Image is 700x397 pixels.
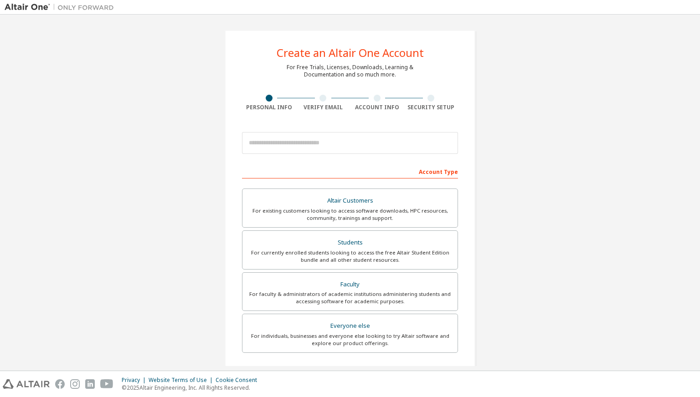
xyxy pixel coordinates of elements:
div: Personal Info [242,104,296,111]
img: altair_logo.svg [3,379,50,389]
div: Students [248,236,452,249]
img: facebook.svg [55,379,65,389]
div: Website Terms of Use [149,377,216,384]
div: For faculty & administrators of academic institutions administering students and accessing softwa... [248,290,452,305]
div: Cookie Consent [216,377,262,384]
div: For currently enrolled students looking to access the free Altair Student Edition bundle and all ... [248,249,452,264]
div: For existing customers looking to access software downloads, HPC resources, community, trainings ... [248,207,452,222]
img: linkedin.svg [85,379,95,389]
div: Privacy [122,377,149,384]
div: Faculty [248,278,452,291]
div: For Free Trials, Licenses, Downloads, Learning & Documentation and so much more. [287,64,413,78]
div: Account Type [242,164,458,178]
img: youtube.svg [100,379,113,389]
div: Everyone else [248,320,452,332]
img: Altair One [5,3,118,12]
div: Create an Altair One Account [277,47,424,58]
p: © 2025 Altair Engineering, Inc. All Rights Reserved. [122,384,262,392]
div: Altair Customers [248,194,452,207]
div: Account Info [350,104,404,111]
div: For individuals, businesses and everyone else looking to try Altair software and explore our prod... [248,332,452,347]
div: Verify Email [296,104,350,111]
div: Security Setup [404,104,458,111]
img: instagram.svg [70,379,80,389]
